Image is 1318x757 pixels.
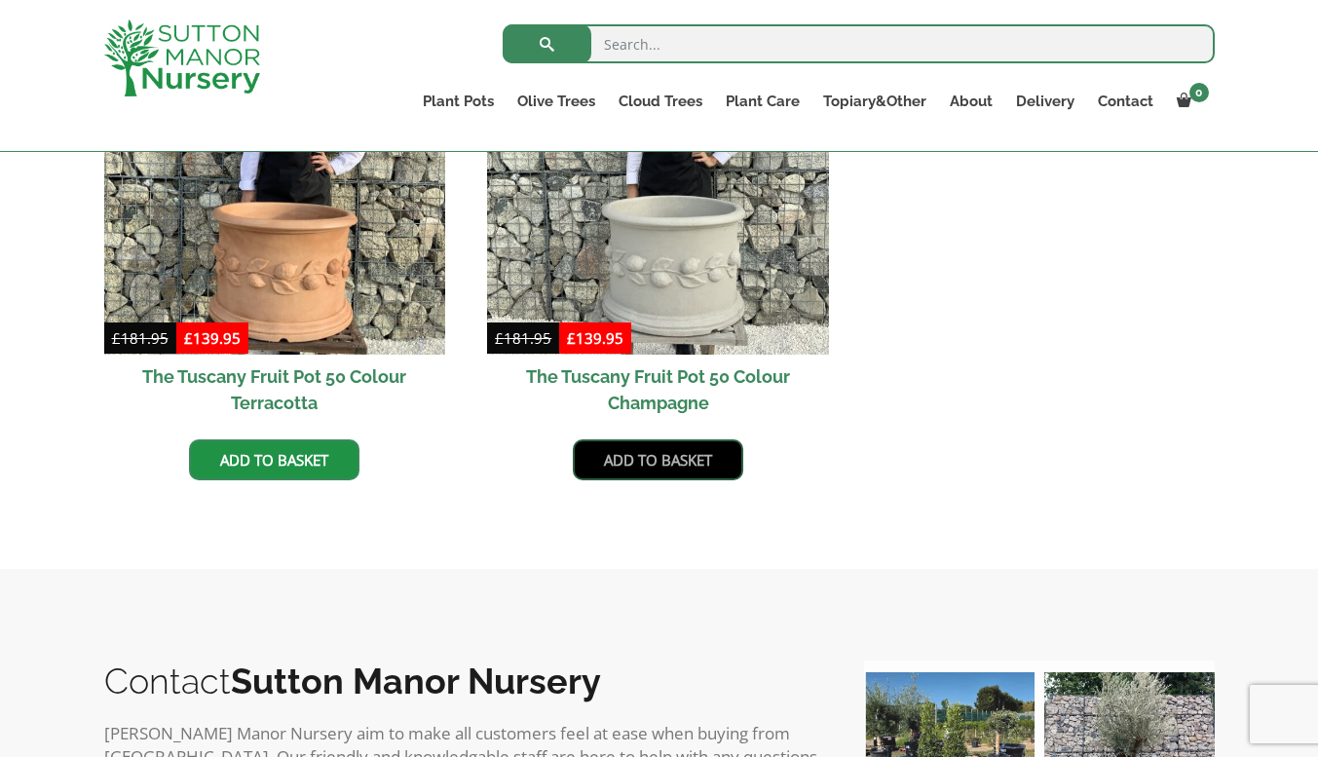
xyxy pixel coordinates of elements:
img: The Tuscany Fruit Pot 50 Colour Terracotta [104,14,446,356]
a: Contact [1086,88,1165,115]
a: Cloud Trees [607,88,714,115]
a: Delivery [1004,88,1086,115]
a: Plant Care [714,88,811,115]
a: Add to basket: “The Tuscany Fruit Pot 50 Colour Champagne” [573,439,743,480]
input: Search... [503,24,1215,63]
a: Olive Trees [506,88,607,115]
bdi: 181.95 [112,328,169,348]
h2: The Tuscany Fruit Pot 50 Colour Terracotta [104,355,446,425]
a: Sale! The Tuscany Fruit Pot 50 Colour Champagne [487,14,829,426]
span: £ [112,328,121,348]
h2: Contact [104,661,825,701]
a: About [938,88,1004,115]
span: 0 [1189,83,1209,102]
a: Topiary&Other [811,88,938,115]
a: 0 [1165,88,1215,115]
img: The Tuscany Fruit Pot 50 Colour Champagne [487,14,829,356]
bdi: 139.95 [567,328,623,348]
a: Add to basket: “The Tuscany Fruit Pot 50 Colour Terracotta” [189,439,359,480]
bdi: 139.95 [184,328,241,348]
span: £ [184,328,193,348]
a: Plant Pots [411,88,506,115]
span: £ [567,328,576,348]
b: Sutton Manor Nursery [231,661,601,701]
img: logo [104,19,260,96]
h2: The Tuscany Fruit Pot 50 Colour Champagne [487,355,829,425]
span: £ [495,328,504,348]
bdi: 181.95 [495,328,551,348]
a: Sale! The Tuscany Fruit Pot 50 Colour Terracotta [104,14,446,426]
